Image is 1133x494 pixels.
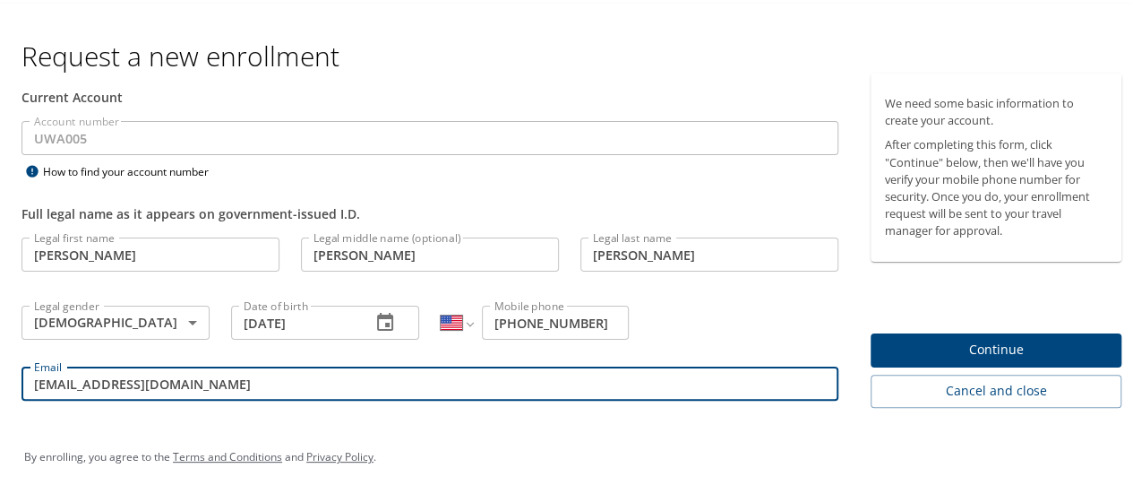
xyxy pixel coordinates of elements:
div: Current Account [21,85,838,104]
a: Terms and Conditions [173,446,282,462]
span: Cancel and close [885,377,1107,400]
a: Privacy Policy [306,446,373,462]
input: MM/DD/YYYY [231,303,356,337]
span: Continue [885,336,1107,359]
button: Cancel and close [871,372,1121,405]
div: [DEMOGRAPHIC_DATA] [21,303,210,337]
button: Continue [871,331,1121,366]
div: By enrolling, you agree to the and . [24,432,1122,477]
div: How to find your account number [21,158,245,180]
p: After completing this form, click "Continue" below, then we'll have you verify your mobile phone ... [885,134,1107,237]
div: Full legal name as it appears on government-issued I.D. [21,202,838,221]
input: Enter phone number [482,303,629,337]
p: We need some basic information to create your account. [885,92,1107,126]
